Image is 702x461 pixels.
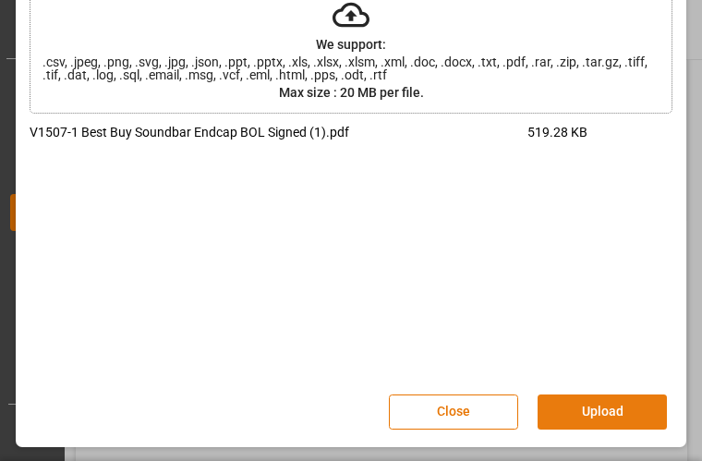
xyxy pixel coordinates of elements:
span: 519.28 KB [527,123,653,155]
p: We support: [316,38,386,51]
p: V1507-1 Best Buy Soundbar Endcap BOL Signed (1).pdf [30,123,527,142]
button: Close [389,394,518,430]
button: Upload [538,394,667,430]
p: Max size : 20 MB per file. [279,86,424,99]
span: .csv, .jpeg, .png, .svg, .jpg, .json, .ppt, .pptx, .xls, .xlsx, .xlsm, .xml, .doc, .docx, .txt, .... [30,55,672,81]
